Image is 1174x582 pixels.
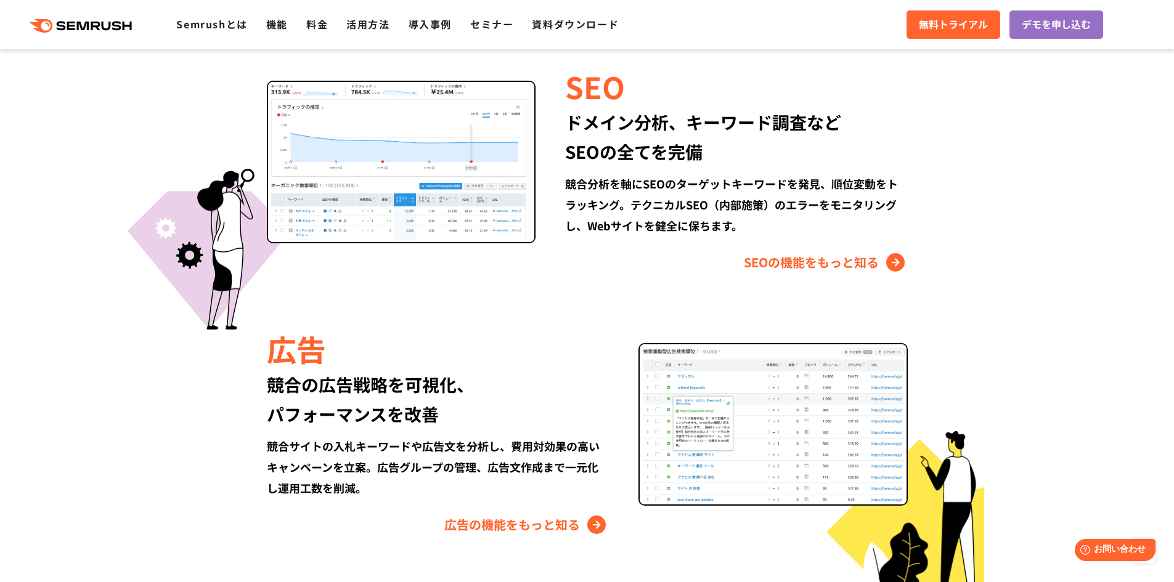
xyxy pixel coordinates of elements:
div: ドメイン分析、キーワード調査など SEOの全てを完備 [565,107,907,166]
a: SEOの機能をもっと知る [744,253,908,272]
a: Semrushとは [176,17,247,31]
div: SEO [565,65,907,107]
span: デモを申し込む [1022,17,1091,33]
div: 競合の広告戦略を可視化、 パフォーマンスを改善 [267,370,609,429]
span: 無料トライアル [919,17,988,33]
a: 機能 [266,17,288,31]
div: 競合サイトの入札キーワードや広告文を分析し、費用対効果の高いキャンペーンを立案。広告グループの管理、広告文作成まで一元化し運用工数を削減。 [267,435,609,498]
div: 競合分析を軸にSEOのターゲットキーワードを発見、順位変動をトラッキング。テクニカルSEO（内部施策）のエラーをモニタリングし、Webサイトを健全に保ちます。 [565,173,907,236]
a: 無料トライアル [907,10,1000,39]
a: 活用方法 [346,17,389,31]
div: 広告 [267,328,609,370]
a: セミナー [470,17,513,31]
iframe: Help widget launcher [1064,534,1160,568]
a: 料金 [306,17,328,31]
a: 広告の機能をもっと知る [444,515,609,535]
a: デモを申し込む [1009,10,1103,39]
a: 資料ダウンロード [532,17,619,31]
a: 導入事例 [409,17,452,31]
